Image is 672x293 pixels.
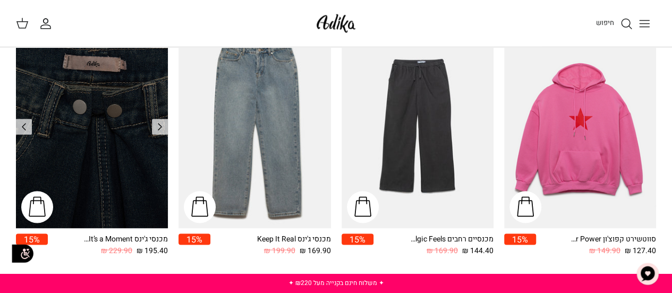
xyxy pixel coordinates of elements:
a: Previous [16,119,32,135]
img: accessibility_icon02.svg [8,239,37,268]
a: מכנסיים רחבים Nostalgic Feels קורדרוי [342,25,494,228]
a: החשבון שלי [39,17,56,30]
span: 229.90 ₪ [101,245,132,256]
a: מכנסי ג'ינס It’s a Moment גזרה רחבה | BAGGY 195.40 ₪ 229.90 ₪ [48,233,168,256]
a: מכנסי ג'ינס It’s a Moment גזרה רחבה | BAGGY [16,25,168,228]
span: 149.90 ₪ [589,245,620,256]
span: 169.90 ₪ [300,245,331,256]
div: מכנסיים רחבים Nostalgic Feels קורדרוי [409,233,494,245]
a: מכנסיים רחבים Nostalgic Feels קורדרוי 144.40 ₪ 169.90 ₪ [373,233,494,256]
span: 199.90 ₪ [264,245,295,256]
span: 169.90 ₪ [427,245,458,256]
span: 127.40 ₪ [625,245,656,256]
a: 15% [16,233,48,256]
img: Adika IL [313,11,359,36]
a: 15% [178,233,210,256]
a: מכנסי ג'ינס Keep It Real [178,25,330,228]
a: Previous [152,119,168,135]
span: 15% [16,233,48,245]
div: מכנסי ג'ינס It’s a Moment גזרה רחבה | BAGGY [83,233,168,245]
span: 15% [342,233,373,245]
a: מכנסי ג'ינס Keep It Real 169.90 ₪ 199.90 ₪ [210,233,330,256]
span: חיפוש [596,18,614,28]
span: 15% [504,233,536,245]
a: סווטשירט קפוצ'ון Star Power אוברסייז [504,25,656,228]
button: Toggle menu [633,12,656,35]
a: 15% [504,233,536,256]
span: 15% [178,233,210,245]
a: סווטשירט קפוצ'ון Star Power אוברסייז 127.40 ₪ 149.90 ₪ [536,233,656,256]
a: חיפוש [596,17,633,30]
div: מכנסי ג'ינס Keep It Real [246,233,331,245]
a: 15% [342,233,373,256]
button: צ'אט [632,258,664,290]
a: ✦ משלוח חינם בקנייה מעל ₪220 ✦ [288,278,384,288]
span: 144.40 ₪ [462,245,494,256]
span: 195.40 ₪ [137,245,168,256]
div: סווטשירט קפוצ'ון Star Power אוברסייז [571,233,656,245]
